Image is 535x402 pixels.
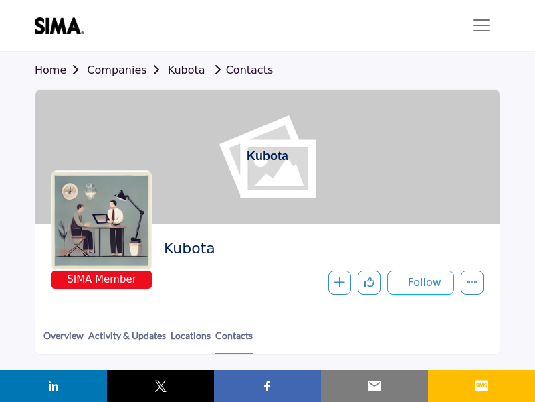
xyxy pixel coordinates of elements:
[170,328,211,353] a: Locations
[358,271,381,295] button: Like
[366,378,383,394] img: email sharing button
[387,271,454,295] button: Follow
[35,17,90,34] img: site Logo
[54,272,149,287] span: SIMA Member
[152,378,169,394] img: twitter sharing button
[164,240,477,257] h2: Kubota
[463,12,500,39] button: Toggle navigation
[168,64,205,76] a: Kubota
[209,64,274,76] a: Contacts
[473,378,490,394] img: sms sharing button
[259,378,276,394] img: facebook sharing button
[215,328,253,354] a: Contacts
[45,378,62,394] img: linkedin sharing button
[461,271,484,295] button: More details
[88,328,167,353] a: Activity & Updates
[87,64,167,76] a: Companies
[35,64,87,76] a: Home
[43,328,84,353] a: Overview
[247,90,288,224] h1: Kubota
